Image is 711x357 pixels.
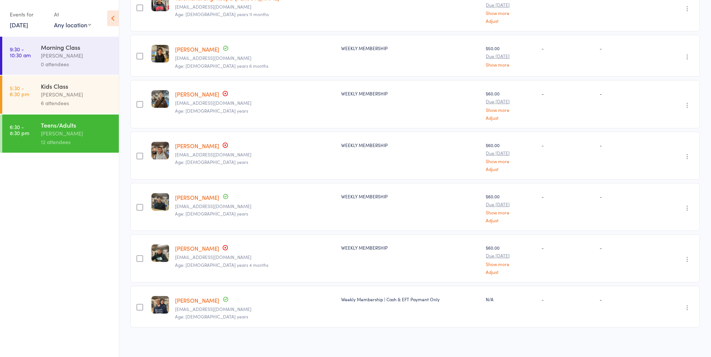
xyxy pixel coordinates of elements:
[486,269,535,274] a: Adjust
[175,62,268,69] span: Age: [DEMOGRAPHIC_DATA] years 6 months
[175,11,269,17] span: Age: [DEMOGRAPHIC_DATA] years 11 months
[54,21,91,29] div: Any location
[175,210,248,217] span: Age: [DEMOGRAPHIC_DATA] years
[486,159,535,164] a: Show more
[2,115,119,153] a: 6:30 -8:30 pmTeens/Adults[PERSON_NAME]12 attendees
[600,296,659,302] div: -
[486,54,535,59] small: Due [DATE]
[486,2,535,7] small: Due [DATE]
[10,21,28,29] a: [DATE]
[341,45,480,51] div: WEEKLY MEMBERSHIP
[600,90,659,97] div: -
[41,43,112,51] div: Morning Class
[175,193,219,201] a: [PERSON_NAME]
[486,62,535,67] a: Show more
[41,99,112,107] div: 6 attendees
[41,90,112,99] div: [PERSON_NAME]
[600,244,659,251] div: -
[542,90,594,97] div: -
[175,313,248,320] span: Age: [DEMOGRAPHIC_DATA] years
[486,202,535,207] small: Due [DATE]
[542,142,594,148] div: -
[175,306,335,312] small: Armand1711@outlook.com
[486,167,535,171] a: Adjust
[175,45,219,53] a: [PERSON_NAME]
[486,90,535,120] div: $60.00
[175,90,219,98] a: [PERSON_NAME]
[542,244,594,251] div: -
[151,90,169,108] img: image1752144272.png
[151,142,169,159] img: image1750152601.png
[175,296,219,304] a: [PERSON_NAME]
[175,254,335,260] small: aushworks@gmail.com
[486,210,535,215] a: Show more
[151,244,169,262] img: image1756802014.png
[175,244,219,252] a: [PERSON_NAME]
[175,100,335,106] small: Hoangxn123@gmail.com
[41,51,112,60] div: [PERSON_NAME]
[41,82,112,90] div: Kids Class
[542,193,594,199] div: -
[41,129,112,138] div: [PERSON_NAME]
[341,296,480,302] div: Weekly Membership | Cash & EFT Payment Only
[175,142,219,150] a: [PERSON_NAME]
[542,296,594,302] div: -
[151,193,169,211] img: image1752741138.png
[486,107,535,112] a: Show more
[175,159,248,165] span: Age: [DEMOGRAPHIC_DATA] years
[600,142,659,148] div: -
[341,244,480,251] div: WEEKLY MEMBERSHIP
[486,45,535,67] div: $50.00
[41,138,112,146] div: 12 attendees
[2,76,119,114] a: 5:30 -6:30 pmKids Class[PERSON_NAME]6 attendees
[542,45,594,51] div: -
[151,296,169,314] img: image1748944603.png
[2,37,119,75] a: 9:30 -10:30 amMorning Class[PERSON_NAME]0 attendees
[41,121,112,129] div: Teens/Adults
[10,46,31,58] time: 9:30 - 10:30 am
[486,18,535,23] a: Adjust
[486,253,535,258] small: Due [DATE]
[341,142,480,148] div: WEEKLY MEMBERSHIP
[486,150,535,156] small: Due [DATE]
[486,193,535,223] div: $60.00
[341,193,480,199] div: WEEKLY MEMBERSHIP
[486,99,535,104] small: Due [DATE]
[486,142,535,171] div: $60.00
[175,4,335,9] small: A.rolevski@hotmail.com
[54,8,91,21] div: At
[486,244,535,274] div: $60.00
[175,55,335,61] small: damien.lay1972@gmail.com
[486,218,535,223] a: Adjust
[151,45,169,62] img: image1753700310.png
[175,152,335,157] small: Namquach2002@gmail.com
[486,115,535,120] a: Adjust
[175,204,335,209] small: Marnersoe5@gmail.com
[486,10,535,15] a: Show more
[486,296,535,302] div: N/A
[600,45,659,51] div: -
[41,60,112,68] div: 0 attendees
[600,193,659,199] div: -
[10,85,29,97] time: 5:30 - 6:30 pm
[341,90,480,97] div: WEEKLY MEMBERSHIP
[175,262,268,268] span: Age: [DEMOGRAPHIC_DATA] years 4 months
[486,262,535,266] a: Show more
[10,8,46,21] div: Events for
[10,124,29,136] time: 6:30 - 8:30 pm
